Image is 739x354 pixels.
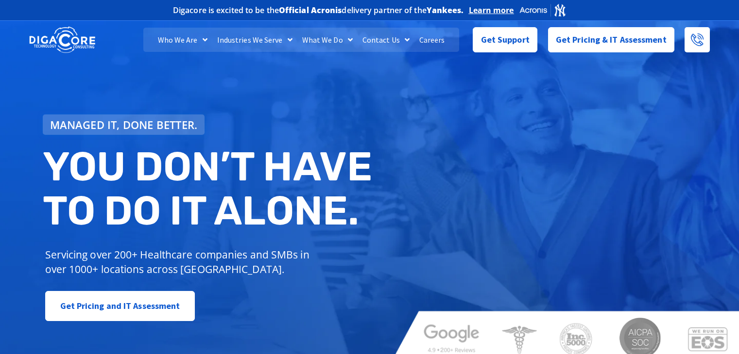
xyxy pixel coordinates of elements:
span: Managed IT, done better. [50,119,198,130]
a: Managed IT, done better. [43,114,205,135]
p: Servicing over 200+ Healthcare companies and SMBs in over 1000+ locations across [GEOGRAPHIC_DATA]. [45,247,317,276]
span: Get Pricing & IT Assessment [556,30,667,49]
span: Get Pricing and IT Assessment [60,296,180,316]
h2: You don’t have to do IT alone. [43,145,377,233]
h2: Digacore is excited to be the delivery partner of the [173,6,464,14]
b: Official Acronis [279,5,342,16]
img: Acronis [519,3,567,17]
img: DigaCore Technology Consulting [29,26,95,54]
a: Get Pricing and IT Assessment [45,291,195,321]
a: Contact Us [358,28,414,52]
a: Learn more [469,5,514,15]
a: What We Do [297,28,358,52]
span: Get Support [481,30,530,49]
a: Get Support [473,27,537,52]
a: Who We Are [153,28,212,52]
b: Yankees. [427,5,464,16]
a: Careers [414,28,450,52]
a: Get Pricing & IT Assessment [548,27,674,52]
nav: Menu [143,28,459,52]
a: Industries We Serve [212,28,297,52]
